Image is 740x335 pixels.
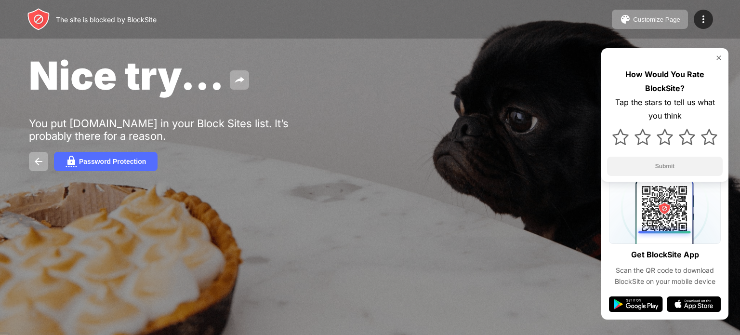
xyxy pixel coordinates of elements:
[633,16,680,23] div: Customize Page
[607,157,723,176] button: Submit
[607,95,723,123] div: Tap the stars to tell us what you think
[79,158,146,165] div: Password Protection
[609,296,663,312] img: google-play.svg
[612,129,629,145] img: star.svg
[612,10,688,29] button: Customize Page
[29,214,257,324] iframe: Banner
[27,8,50,31] img: header-logo.svg
[54,152,158,171] button: Password Protection
[620,13,631,25] img: pallet.svg
[234,74,245,86] img: share.svg
[698,13,709,25] img: menu-icon.svg
[33,156,44,167] img: back.svg
[701,129,717,145] img: star.svg
[56,15,157,24] div: The site is blocked by BlockSite
[29,117,327,142] div: You put [DOMAIN_NAME] in your Block Sites list. It’s probably there for a reason.
[715,54,723,62] img: rate-us-close.svg
[679,129,695,145] img: star.svg
[607,67,723,95] div: How Would You Rate BlockSite?
[29,52,224,99] span: Nice try...
[66,156,77,167] img: password.svg
[657,129,673,145] img: star.svg
[609,265,721,287] div: Scan the QR code to download BlockSite on your mobile device
[634,129,651,145] img: star.svg
[667,296,721,312] img: app-store.svg
[631,248,699,262] div: Get BlockSite App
